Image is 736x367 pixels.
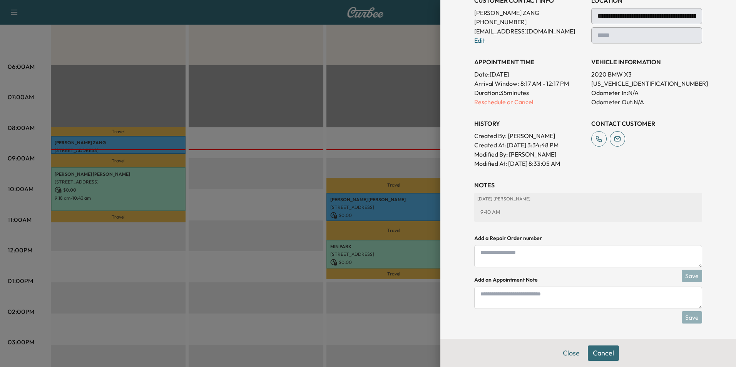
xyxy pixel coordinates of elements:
[591,79,702,88] p: [US_VEHICLE_IDENTIFICATION_NUMBER]
[474,70,585,79] p: Date: [DATE]
[474,150,585,159] p: Modified By : [PERSON_NAME]
[591,70,702,79] p: 2020 BMW X3
[474,234,702,242] h4: Add a Repair Order number
[474,27,585,36] p: [EMAIL_ADDRESS][DOMAIN_NAME]
[474,8,585,17] p: [PERSON_NAME] ZANG
[474,37,485,44] a: Edit
[588,345,619,361] button: Cancel
[474,159,585,168] p: Modified At : [DATE] 8:33:05 AM
[591,57,702,67] h3: VEHICLE INFORMATION
[558,345,585,361] button: Close
[474,131,585,140] p: Created By : [PERSON_NAME]
[477,205,699,219] div: 9-10 AM
[474,180,702,190] h3: NOTES
[474,79,585,88] p: Arrival Window:
[474,276,702,284] h4: Add an Appointment Note
[520,79,569,88] span: 8:17 AM - 12:17 PM
[474,97,585,107] p: Reschedule or Cancel
[591,97,702,107] p: Odometer Out: N/A
[474,88,585,97] p: Duration: 35 minutes
[474,140,585,150] p: Created At : [DATE] 3:34:48 PM
[474,119,585,128] h3: History
[591,88,702,97] p: Odometer In: N/A
[591,119,702,128] h3: CONTACT CUSTOMER
[474,57,585,67] h3: APPOINTMENT TIME
[474,17,585,27] p: [PHONE_NUMBER]
[477,196,699,202] p: [DATE] | [PERSON_NAME]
